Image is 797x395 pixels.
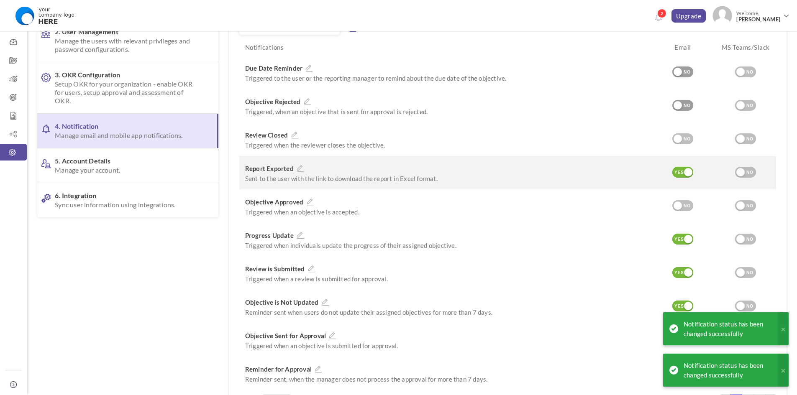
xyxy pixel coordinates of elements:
[245,175,646,182] p: Sent to the user with the link to download the report in Excel format.
[672,169,686,176] div: YES
[245,332,326,340] span: Objective Sent for Approval
[245,64,302,73] span: Due Date Reminder
[245,165,294,173] span: Report Exported
[743,202,757,210] div: NO
[713,43,776,56] div: MS Teams/Slack
[245,375,646,383] p: Reminder sent, when the manager does not process the approval for more than 7 days.
[55,28,198,54] span: 2. User Management
[680,69,694,76] div: NO
[55,157,198,174] span: 5. Account Details
[245,232,294,240] span: Progress Update
[245,265,305,273] span: Review is Submitted
[245,198,304,206] span: Objective Approved
[743,236,757,243] div: NO
[709,3,793,27] a: Photo Welcome,[PERSON_NAME]
[684,361,770,380] div: Notification status has been changed successfully
[732,6,782,27] span: Welcome,
[672,236,686,243] div: YES
[55,191,198,209] span: 6. Integration
[657,9,666,18] span: 2
[245,242,646,249] p: Triggered when individuals update the progress of their assigned objective.
[245,208,646,216] p: Triggered when an objective is accepted.
[743,269,757,277] div: NO
[684,319,770,338] div: Notification status has been changed successfully
[245,275,646,283] p: Triggered when a review is submitted for approval.
[55,166,198,174] span: Manage your account.
[55,131,197,140] span: Manage email and mobile app notifications.
[743,135,757,143] div: NO
[651,43,713,56] div: Email
[743,102,757,110] div: NO
[672,269,686,277] div: YES
[712,6,732,25] img: Photo
[671,9,706,23] a: Upgrade
[743,303,757,310] div: NO
[55,201,198,209] span: Sync user information using integrations.
[245,342,646,349] p: Triggered when an objective is submitted for approval.
[680,135,694,143] div: NO
[743,69,757,76] div: NO
[680,202,694,210] div: NO
[652,11,665,24] a: Notifications
[672,303,686,310] div: YES
[10,5,79,26] img: Logo
[245,308,646,316] p: Reminder sent when users do not update their assigned objectives for more than 7 days.
[245,74,646,82] p: Triggered to the user or the reporting manager to remind about the due date of the objective.
[680,102,694,110] div: NO
[55,37,198,54] span: Manage the users with relevant privileges and password configurations.
[245,365,312,374] span: Reminder for Approval
[239,43,651,56] div: Notifications
[55,122,197,140] span: 4. Notification
[245,141,646,149] p: Triggered when the reviewer closes the objective.
[37,183,218,217] a: 6. IntegrationSync user information using integrations.
[245,298,319,307] span: Objective is Not Updated
[245,98,301,106] span: Objective Rejected
[55,71,198,105] span: 3. OKR Configuration
[743,169,757,176] div: NO
[245,131,288,140] span: Review Closed
[245,108,646,115] p: Triggered, when an objective that is sent for approval is rejected.
[736,16,780,23] span: [PERSON_NAME]
[55,80,198,105] span: Setup OKR for your organization - enable OKR for users, setup approval and assessment of OKR.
